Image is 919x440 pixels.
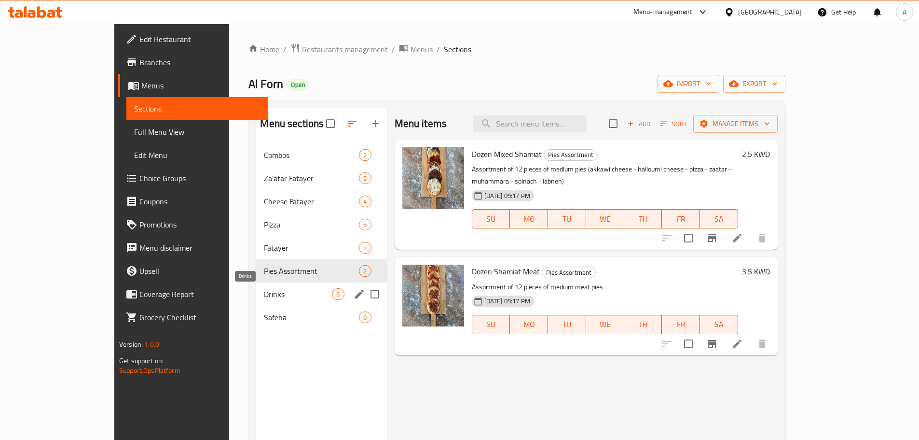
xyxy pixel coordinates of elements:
[359,174,370,183] span: 5
[476,317,507,331] span: SU
[141,80,260,91] span: Menus
[658,75,719,93] button: import
[510,209,548,228] button: MO
[411,43,433,55] span: Menus
[552,212,582,226] span: TU
[700,315,738,334] button: SA
[472,281,738,293] p: Assortment of 12 pieces of medium meat pies
[341,112,364,135] span: Sort sections
[704,317,734,331] span: SA
[480,191,534,200] span: [DATE] 09:17 PM
[603,114,623,134] span: Select section
[126,97,268,120] a: Sections
[665,78,712,90] span: import
[332,290,343,299] span: 6
[139,196,260,207] span: Coupons
[139,242,260,254] span: Menu disclaimer
[473,115,587,132] input: search
[514,212,544,226] span: MO
[402,265,464,326] img: Dozen Shamiat Meat
[264,242,359,254] span: Fatayer
[359,151,370,160] span: 2
[139,172,260,184] span: Choice Groups
[139,265,260,277] span: Upsell
[290,43,388,56] a: Restaurants management
[590,212,620,226] span: WE
[590,317,620,331] span: WE
[662,209,700,228] button: FR
[552,317,582,331] span: TU
[118,259,268,283] a: Upsell
[139,312,260,323] span: Grocery Checklist
[658,116,689,131] button: Sort
[256,143,386,167] div: Combos2
[678,334,699,354] span: Select to update
[359,197,370,206] span: 4
[364,112,387,135] button: Add section
[678,228,699,248] span: Select to update
[472,315,510,334] button: SU
[139,57,260,68] span: Branches
[119,338,143,351] span: Version:
[264,219,359,230] span: Pizza
[134,126,260,138] span: Full Menu View
[302,43,388,55] span: Restaurants management
[472,209,510,228] button: SU
[118,51,268,74] a: Branches
[264,149,359,161] div: Combos
[352,287,367,301] button: edit
[256,140,386,333] nav: Menu sections
[624,209,662,228] button: TH
[139,219,260,230] span: Promotions
[126,120,268,143] a: Full Menu View
[751,227,774,250] button: delete
[359,312,371,323] div: items
[139,33,260,45] span: Edit Restaurant
[633,6,693,18] div: Menu-management
[510,315,548,334] button: MO
[264,312,359,323] span: Safeha
[134,103,260,114] span: Sections
[359,172,371,184] div: items
[731,78,778,90] span: export
[139,288,260,300] span: Coverage Report
[731,232,743,244] a: Edit menu item
[472,147,542,161] span: Dozen Mixed Shamiat
[723,75,785,93] button: export
[660,118,687,129] span: Sort
[248,43,785,56] nav: breadcrumb
[359,267,370,276] span: 2
[256,213,386,236] div: Pizza6
[738,7,802,17] div: [GEOGRAPHIC_DATA]
[359,149,371,161] div: items
[359,242,371,254] div: items
[472,264,540,279] span: Dozen Shamiat Meat
[624,315,662,334] button: TH
[395,116,447,131] h2: Menu items
[751,332,774,355] button: delete
[628,212,658,226] span: TH
[402,147,464,209] img: Dozen Mixed Shamiat
[264,265,359,277] span: Pies Assortment
[134,149,260,161] span: Edit Menu
[287,81,309,89] span: Open
[256,236,386,259] div: Fatayer7
[662,315,700,334] button: FR
[359,313,370,322] span: 0
[359,196,371,207] div: items
[359,219,371,230] div: items
[472,163,738,187] p: Assortment of 12 pieces of medium pies (akkawi cheese - halloumi cheese - pizza - zaatar - muhamm...
[359,243,370,253] span: 7
[119,364,180,377] a: Support.OpsPlatform
[399,43,433,56] a: Menus
[256,259,386,283] div: Pies Assortment2
[256,190,386,213] div: Cheese Fatayer4
[666,317,696,331] span: FR
[264,288,332,300] span: Drinks
[626,118,652,129] span: Add
[731,338,743,350] a: Edit menu item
